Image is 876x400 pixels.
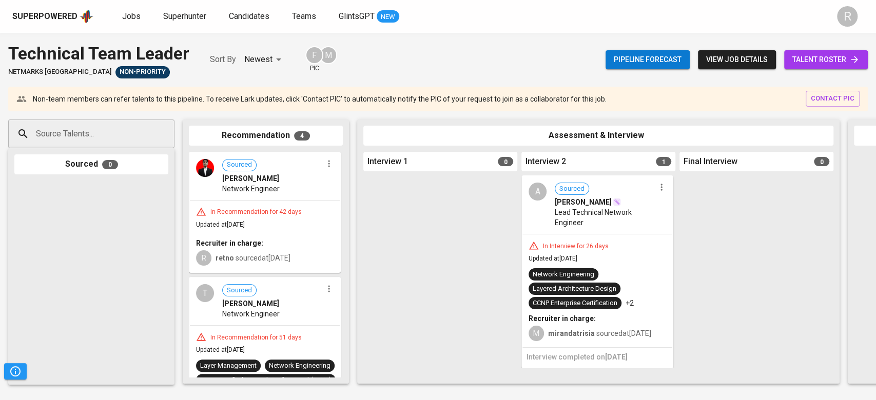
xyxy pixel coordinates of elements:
[14,154,168,174] div: Sourced
[811,93,854,105] span: contact pic
[529,183,547,201] div: A
[222,298,279,309] span: [PERSON_NAME]
[222,173,279,184] span: [PERSON_NAME]
[363,126,833,146] div: Assessment & Interview
[525,156,566,168] span: Interview 2
[305,46,323,64] div: F
[614,53,682,66] span: Pipeline forecast
[339,10,399,23] a: GlintsGPT NEW
[837,6,858,27] div: R
[222,184,280,194] span: Network Engineer
[115,66,170,78] div: Sufficient Talents in Pipeline
[229,11,269,21] span: Candidates
[196,221,245,228] span: Updated at [DATE]
[200,375,332,385] div: Cisco Certified Network Professional (CCNP)
[229,10,271,23] a: Candidates
[196,284,214,302] div: T
[529,255,577,262] span: Updated at [DATE]
[122,11,141,21] span: Jobs
[613,198,621,206] img: magic_wand.svg
[244,50,285,69] div: Newest
[533,270,594,279] div: Network Engineering
[548,329,595,337] b: mirandatrisia
[555,184,589,194] span: Sourced
[305,46,323,73] div: pic
[292,11,316,21] span: Teams
[189,152,341,273] div: Sourced[PERSON_NAME]Network EngineerIn Recommendation for 42 daysUpdated at[DATE]Recruiter in cha...
[222,309,280,319] span: Network Engineer
[223,286,256,295] span: Sourced
[339,11,375,21] span: GlintsGPT
[33,94,607,104] p: Non-team members can refer talents to this pipeline. To receive Lark updates, click 'Contact PIC'...
[656,157,671,166] span: 1
[533,298,617,308] div: CCNP Enterprise Certification
[216,254,290,262] span: sourced at [DATE]
[555,197,612,207] span: [PERSON_NAME]
[367,156,408,168] span: Interview 1
[529,326,544,341] div: M
[8,41,189,66] div: Technical Team Leader
[196,239,263,247] b: Recruiter in charge:
[216,254,234,262] b: retno
[527,352,668,363] h6: Interview completed on
[814,157,829,166] span: 0
[269,361,330,371] div: Network Engineering
[206,208,306,216] div: In Recommendation for 42 days
[539,242,613,251] div: In Interview for 26 days
[12,11,77,23] div: Superpowered
[169,133,171,135] button: Open
[684,156,737,168] span: Final Interview
[163,11,206,21] span: Superhunter
[80,9,93,24] img: app logo
[533,284,616,294] div: Layered Architecture Design
[548,329,651,337] span: sourced at [DATE]
[606,50,690,69] button: Pipeline forecast
[244,53,272,66] p: Newest
[498,157,513,166] span: 0
[792,53,860,66] span: talent roster
[196,250,211,266] div: R
[706,53,768,66] span: view job details
[200,361,257,371] div: Layer Management
[521,175,673,368] div: ASourced[PERSON_NAME]Lead Technical Network EngineerIn Interview for 26 daysUpdated at[DATE]Netwo...
[529,314,596,323] b: Recruiter in charge:
[806,91,860,107] button: contact pic
[605,353,628,361] span: [DATE]
[12,9,93,24] a: Superpoweredapp logo
[626,298,634,308] p: +2
[196,159,214,177] img: e8cd0837a5a7cd3861752ed1d846c1e1.jpg
[102,160,118,169] span: 0
[163,10,208,23] a: Superhunter
[206,333,306,342] div: In Recommendation for 51 days
[115,67,170,77] span: Non-Priority
[210,53,236,66] p: Sort By
[319,46,337,64] div: M
[555,207,655,228] span: Lead Technical Network Engineer
[4,363,27,379] button: Pipeline Triggers
[223,160,256,170] span: Sourced
[189,126,343,146] div: Recommendation
[294,131,310,141] span: 4
[292,10,318,23] a: Teams
[784,50,868,69] a: talent roster
[698,50,776,69] button: view job details
[8,67,111,77] span: Netmarks [GEOGRAPHIC_DATA]
[196,346,245,353] span: Updated at [DATE]
[122,10,143,23] a: Jobs
[377,12,399,22] span: NEW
